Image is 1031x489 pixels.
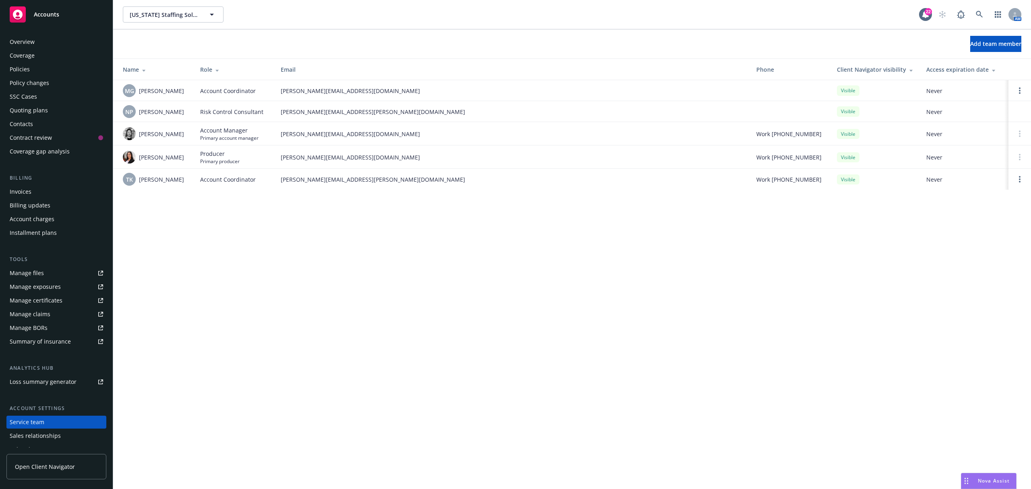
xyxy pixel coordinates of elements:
a: Installment plans [6,226,106,239]
div: Billing [6,174,106,182]
a: Manage BORs [6,321,106,334]
div: Coverage gap analysis [10,145,70,158]
div: Email [281,65,743,74]
div: Role [200,65,268,74]
span: Account Manager [200,126,259,135]
span: Never [926,108,1002,116]
a: SSC Cases [6,90,106,103]
div: Contract review [10,131,52,144]
a: Manage files [6,267,106,280]
span: [PERSON_NAME][EMAIL_ADDRESS][PERSON_NAME][DOMAIN_NAME] [281,175,743,184]
button: Nova Assist [961,473,1017,489]
div: Sales relationships [10,429,61,442]
span: Account Coordinator [200,87,256,95]
div: Manage claims [10,308,50,321]
a: Accounts [6,3,106,26]
div: 22 [925,8,932,15]
div: Visible [837,152,859,162]
a: Sales relationships [6,429,106,442]
span: Accounts [34,11,59,18]
a: Invoices [6,185,106,198]
div: Coverage [10,49,35,62]
a: Manage claims [6,308,106,321]
div: Account settings [6,404,106,412]
span: TK [126,175,133,184]
span: Never [926,153,1002,162]
a: Service team [6,416,106,429]
span: Producer [200,149,240,158]
span: [PERSON_NAME][EMAIL_ADDRESS][DOMAIN_NAME] [281,153,743,162]
img: photo [123,151,136,164]
span: [PERSON_NAME][EMAIL_ADDRESS][PERSON_NAME][DOMAIN_NAME] [281,108,743,116]
div: Manage certificates [10,294,62,307]
span: Never [926,175,1002,184]
span: Nova Assist [978,477,1010,484]
div: Manage files [10,267,44,280]
span: [PERSON_NAME][EMAIL_ADDRESS][DOMAIN_NAME] [281,130,743,138]
div: Drag to move [961,473,971,489]
a: Loss summary generator [6,375,106,388]
a: Overview [6,35,106,48]
a: Billing updates [6,199,106,212]
a: Policy changes [6,77,106,89]
a: Manage certificates [6,294,106,307]
span: [US_STATE] Staffing Solutions Inc [130,10,199,19]
div: Quoting plans [10,104,48,117]
span: [PERSON_NAME] [139,175,184,184]
div: Overview [10,35,35,48]
a: Start snowing [934,6,950,23]
a: Account charges [6,213,106,226]
a: Coverage gap analysis [6,145,106,158]
a: Policies [6,63,106,76]
div: Name [123,65,187,74]
div: Installment plans [10,226,57,239]
span: [PERSON_NAME] [139,87,184,95]
a: Search [971,6,988,23]
span: [PERSON_NAME][EMAIL_ADDRESS][DOMAIN_NAME] [281,87,743,95]
div: Visible [837,85,859,95]
span: Open Client Navigator [15,462,75,471]
img: photo [123,127,136,140]
a: Contract review [6,131,106,144]
a: Summary of insurance [6,335,106,348]
span: [PERSON_NAME] [139,153,184,162]
div: Visible [837,129,859,139]
div: Account charges [10,213,54,226]
div: Access expiration date [926,65,1002,74]
a: Quoting plans [6,104,106,117]
div: Visible [837,106,859,116]
span: Primary account manager [200,135,259,141]
a: Manage exposures [6,280,106,293]
div: Manage exposures [10,280,61,293]
div: Phone [756,65,824,74]
a: Open options [1015,174,1025,184]
span: Primary producer [200,158,240,165]
div: Policy changes [10,77,49,89]
a: Contacts [6,118,106,131]
div: Visible [837,174,859,184]
span: Account Coordinator [200,175,256,184]
span: Never [926,130,1002,138]
span: NP [125,108,133,116]
span: Add team member [970,40,1021,48]
span: Never [926,87,1002,95]
div: Tools [6,255,106,263]
div: SSC Cases [10,90,37,103]
button: [US_STATE] Staffing Solutions Inc [123,6,224,23]
div: Loss summary generator [10,375,77,388]
button: Add team member [970,36,1021,52]
a: Related accounts [6,443,106,456]
div: Analytics hub [6,364,106,372]
span: [PERSON_NAME] [139,130,184,138]
div: Service team [10,416,44,429]
a: Coverage [6,49,106,62]
a: Open options [1015,86,1025,95]
span: Work [PHONE_NUMBER] [756,130,822,138]
a: Switch app [990,6,1006,23]
div: Client Navigator visibility [837,65,913,74]
a: Report a Bug [953,6,969,23]
div: Manage BORs [10,321,48,334]
div: Contacts [10,118,33,131]
div: Invoices [10,185,31,198]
